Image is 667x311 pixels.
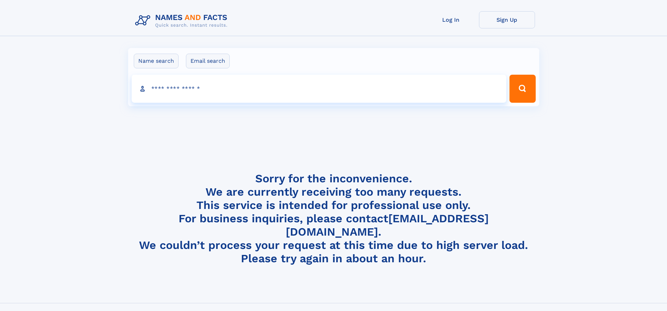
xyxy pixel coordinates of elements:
[132,75,507,103] input: search input
[286,212,489,238] a: [EMAIL_ADDRESS][DOMAIN_NAME]
[134,54,179,68] label: Name search
[509,75,535,103] button: Search Button
[132,172,535,265] h4: Sorry for the inconvenience. We are currently receiving too many requests. This service is intend...
[132,11,233,30] img: Logo Names and Facts
[479,11,535,28] a: Sign Up
[423,11,479,28] a: Log In
[186,54,230,68] label: Email search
